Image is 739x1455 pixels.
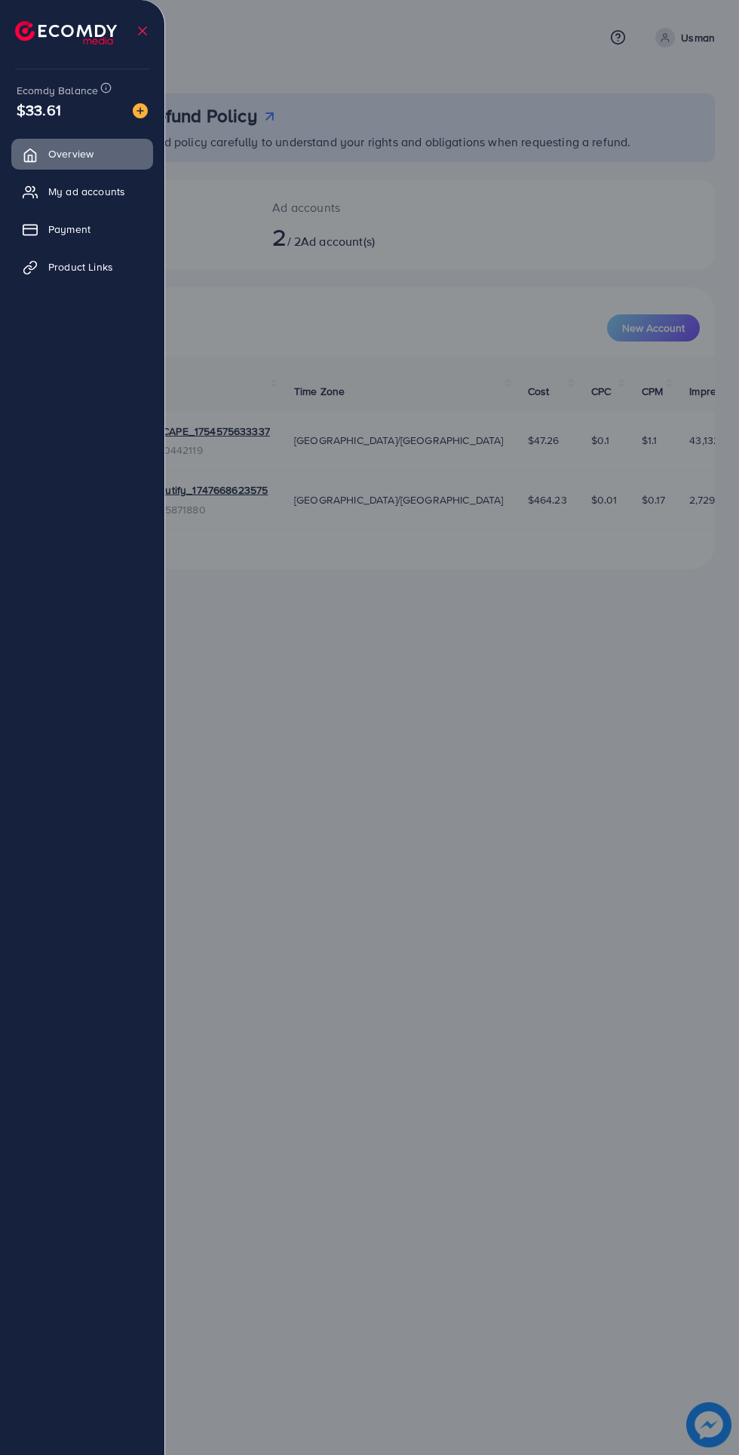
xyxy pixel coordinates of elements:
[48,146,94,161] span: Overview
[17,99,61,121] span: $33.61
[48,222,90,237] span: Payment
[48,184,125,199] span: My ad accounts
[48,259,113,274] span: Product Links
[11,214,153,244] a: Payment
[11,139,153,169] a: Overview
[15,21,117,44] img: logo
[11,252,153,282] a: Product Links
[11,176,153,207] a: My ad accounts
[133,103,148,118] img: image
[17,83,98,98] span: Ecomdy Balance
